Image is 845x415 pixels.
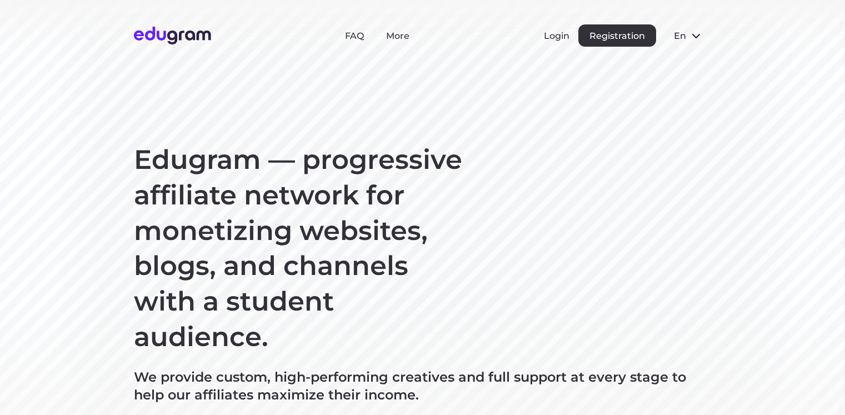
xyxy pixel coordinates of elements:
button: Registration [578,24,656,47]
a: More [386,31,409,41]
img: Edugram Logo [134,27,211,44]
button: Login [544,31,569,41]
span: en [674,31,685,41]
p: We provide custom, high-performing creatives and full support at every stage to help our affiliat... [134,368,712,404]
button: en [665,24,712,47]
a: FAQ [345,31,364,41]
h1: Edugram — progressive affiliate network for monetizing websites, blogs, and channels with a stude... [134,142,467,355]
